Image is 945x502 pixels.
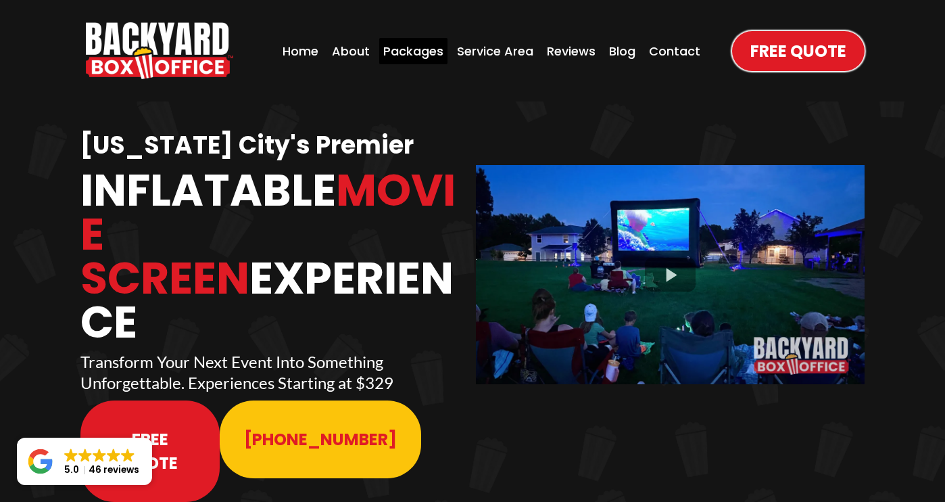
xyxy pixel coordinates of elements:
[86,22,233,79] img: Backyard Box Office
[732,31,865,71] a: Free Quote
[645,38,704,64] a: Contact
[220,401,421,478] a: 913-214-1202
[80,351,469,393] p: Transform Your Next Event Into Something Unforgettable. Experiences Starting at $329
[750,39,846,63] span: Free Quote
[86,22,233,79] a: https://www.backyardboxoffice.com
[80,401,220,502] a: Free Quote
[328,38,374,64] a: About
[80,160,456,309] span: Movie Screen
[278,38,322,64] a: Home
[17,438,152,485] a: Close GoogleGoogleGoogleGoogleGoogle 5.046 reviews
[80,168,469,344] h1: Inflatable Experience
[605,38,639,64] a: Blog
[105,428,195,475] span: Free Quote
[80,130,469,162] h1: [US_STATE] City's Premier
[543,38,600,64] a: Reviews
[379,38,447,64] a: Packages
[453,38,537,64] a: Service Area
[244,428,397,451] span: [PHONE_NUMBER]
